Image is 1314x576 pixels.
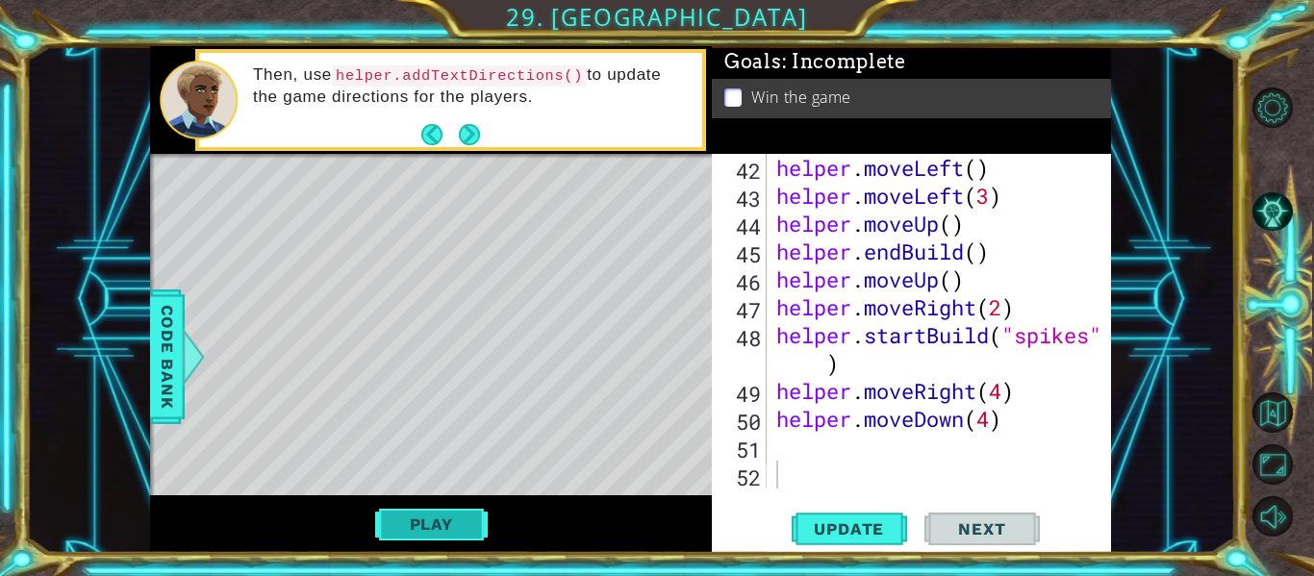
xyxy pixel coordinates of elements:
[795,519,903,538] span: Update
[716,408,767,436] div: 50
[716,268,767,296] div: 46
[716,380,767,408] div: 49
[716,240,767,268] div: 45
[459,123,481,145] button: Next
[1252,392,1293,433] button: Back to Map
[716,185,767,213] div: 43
[751,87,851,108] p: Win the game
[724,50,906,74] span: Goals
[152,298,183,415] span: Code Bank
[1255,387,1314,438] a: Back to Map
[332,65,587,87] code: helper.addTextDirections()
[1252,496,1293,537] button: Mute
[782,50,906,73] span: : Incomplete
[792,510,907,549] button: Update
[421,124,459,145] button: Back
[716,157,767,185] div: 42
[716,463,767,491] div: 52
[716,324,767,380] div: 48
[1252,88,1293,128] button: Level Options
[253,64,689,108] p: Then, use to update the game directions for the players.
[1252,444,1293,485] button: Maximize Browser
[939,519,1024,538] span: Next
[1252,191,1293,232] button: AI Hint
[716,436,767,463] div: 51
[716,296,767,324] div: 47
[716,213,767,240] div: 44
[375,506,488,542] button: Play
[924,510,1040,549] button: Next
